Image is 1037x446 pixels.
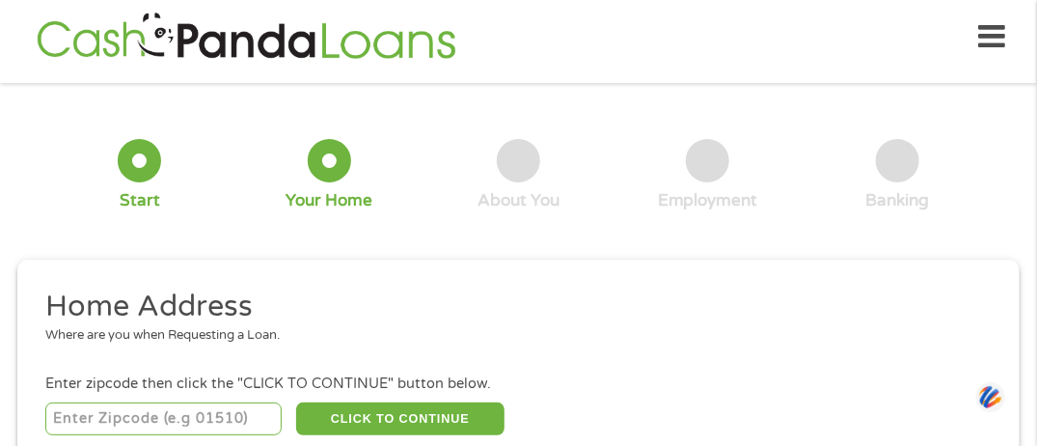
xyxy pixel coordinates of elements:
[45,403,282,435] input: Enter Zipcode (e.g 01510)
[658,190,758,211] div: Employment
[120,190,160,211] div: Start
[45,326,978,346] div: Where are you when Requesting a Loan.
[865,190,929,211] div: Banking
[976,381,1006,413] img: svg+xml;base64,PHN2ZyB3aWR0aD0iNDQiIGhlaWdodD0iNDQiIHZpZXdCb3g9IjAgMCA0NCA0NCIgZmlsbD0ibm9uZSIgeG...
[296,403,505,435] button: CLICK TO CONTINUE
[31,10,461,65] img: GetLoanNow Logo
[478,190,559,211] div: About You
[286,190,372,211] div: Your Home
[45,288,978,326] h2: Home Address
[45,374,992,395] div: Enter zipcode then click the "CLICK TO CONTINUE" button below.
